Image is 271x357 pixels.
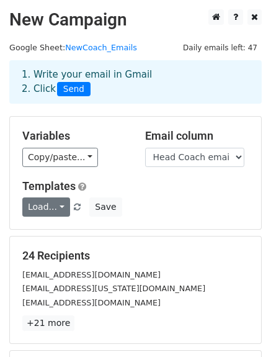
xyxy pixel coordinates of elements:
div: 1. Write your email in Gmail 2. Click [12,68,259,96]
span: Send [57,82,91,97]
span: Daily emails left: 47 [179,41,262,55]
a: Templates [22,179,76,192]
h5: Email column [145,129,249,143]
h5: Variables [22,129,127,143]
a: NewCoach_Emails [65,43,137,52]
a: Copy/paste... [22,148,98,167]
a: Daily emails left: 47 [179,43,262,52]
a: +21 more [22,315,74,331]
small: [EMAIL_ADDRESS][DOMAIN_NAME] [22,298,161,307]
small: Google Sheet: [9,43,137,52]
small: [EMAIL_ADDRESS][DOMAIN_NAME] [22,270,161,279]
a: Load... [22,197,70,217]
small: [EMAIL_ADDRESS][US_STATE][DOMAIN_NAME] [22,284,205,293]
h5: 24 Recipients [22,249,249,263]
iframe: Chat Widget [209,297,271,357]
h2: New Campaign [9,9,262,30]
button: Save [89,197,122,217]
